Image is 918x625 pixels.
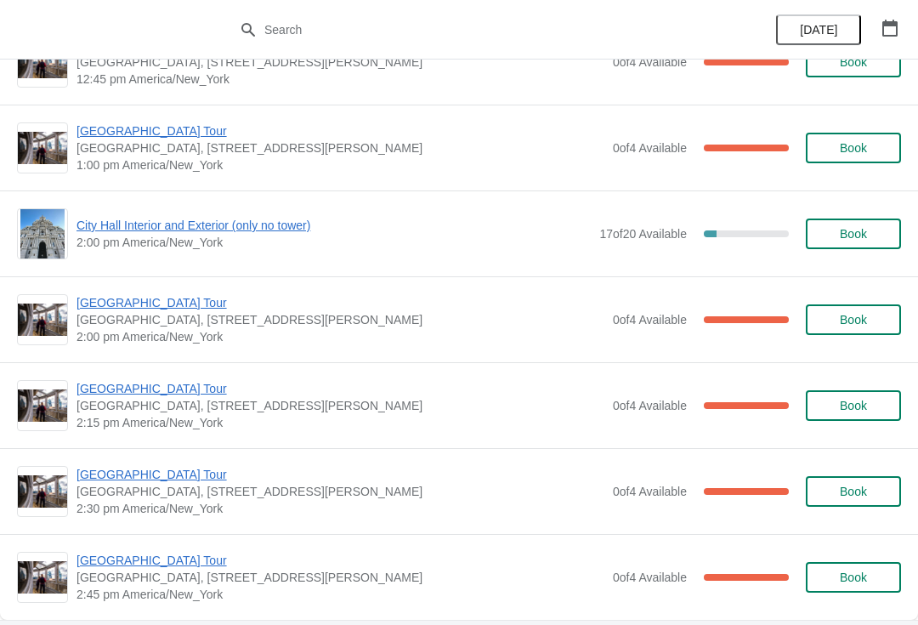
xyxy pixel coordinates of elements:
[18,46,67,79] img: City Hall Tower Tour | City Hall Visitor Center, 1400 John F Kennedy Boulevard Suite 121, Philade...
[840,399,867,412] span: Book
[76,380,604,397] span: [GEOGRAPHIC_DATA] Tour
[840,141,867,155] span: Book
[76,71,604,88] span: 12:45 pm America/New_York
[18,561,67,594] img: City Hall Tower Tour | City Hall Visitor Center, 1400 John F Kennedy Boulevard Suite 121, Philade...
[840,227,867,241] span: Book
[613,399,687,412] span: 0 of 4 Available
[76,414,604,431] span: 2:15 pm America/New_York
[806,562,901,593] button: Book
[76,311,604,328] span: [GEOGRAPHIC_DATA], [STREET_ADDRESS][PERSON_NAME]
[806,390,901,421] button: Book
[18,475,67,509] img: City Hall Tower Tour | City Hall Visitor Center, 1400 John F Kennedy Boulevard Suite 121, Philade...
[806,476,901,507] button: Book
[76,569,604,586] span: [GEOGRAPHIC_DATA], [STREET_ADDRESS][PERSON_NAME]
[806,219,901,249] button: Book
[613,141,687,155] span: 0 of 4 Available
[776,14,861,45] button: [DATE]
[76,139,604,156] span: [GEOGRAPHIC_DATA], [STREET_ADDRESS][PERSON_NAME]
[76,156,604,173] span: 1:00 pm America/New_York
[613,485,687,498] span: 0 of 4 Available
[76,397,604,414] span: [GEOGRAPHIC_DATA], [STREET_ADDRESS][PERSON_NAME]
[840,313,867,327] span: Book
[613,571,687,584] span: 0 of 4 Available
[613,313,687,327] span: 0 of 4 Available
[18,304,67,337] img: City Hall Tower Tour | City Hall Visitor Center, 1400 John F Kennedy Boulevard Suite 121, Philade...
[800,23,837,37] span: [DATE]
[599,227,687,241] span: 17 of 20 Available
[806,133,901,163] button: Book
[806,47,901,77] button: Book
[263,14,688,45] input: Search
[840,55,867,69] span: Book
[76,234,591,251] span: 2:00 pm America/New_York
[76,586,604,603] span: 2:45 pm America/New_York
[76,552,604,569] span: [GEOGRAPHIC_DATA] Tour
[76,466,604,483] span: [GEOGRAPHIC_DATA] Tour
[806,304,901,335] button: Book
[76,294,604,311] span: [GEOGRAPHIC_DATA] Tour
[18,389,67,423] img: City Hall Tower Tour | City Hall Visitor Center, 1400 John F Kennedy Boulevard Suite 121, Philade...
[76,122,604,139] span: [GEOGRAPHIC_DATA] Tour
[76,483,604,500] span: [GEOGRAPHIC_DATA], [STREET_ADDRESS][PERSON_NAME]
[18,132,67,165] img: City Hall Tower Tour | City Hall Visitor Center, 1400 John F Kennedy Boulevard Suite 121, Philade...
[76,500,604,517] span: 2:30 pm America/New_York
[613,55,687,69] span: 0 of 4 Available
[840,485,867,498] span: Book
[840,571,867,584] span: Book
[76,328,604,345] span: 2:00 pm America/New_York
[76,54,604,71] span: [GEOGRAPHIC_DATA], [STREET_ADDRESS][PERSON_NAME]
[20,209,65,259] img: City Hall Interior and Exterior (only no tower) | | 2:00 pm America/New_York
[76,217,591,234] span: City Hall Interior and Exterior (only no tower)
